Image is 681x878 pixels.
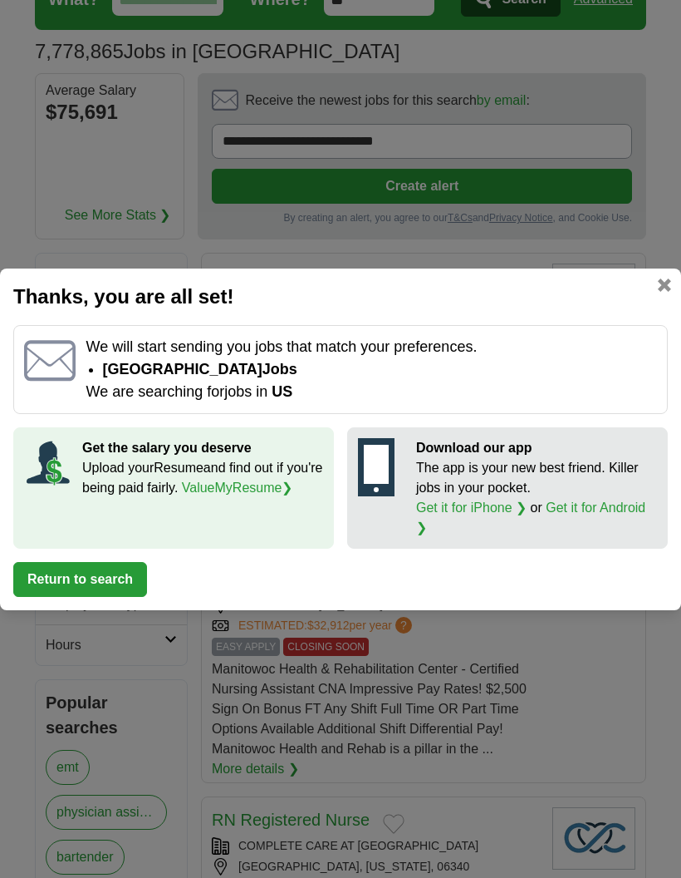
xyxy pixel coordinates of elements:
p: We are searching for jobs in [86,381,658,403]
a: Get it for Android ❯ [416,501,645,535]
li: [GEOGRAPHIC_DATA] jobs [103,358,658,381]
button: Return to search [13,562,147,597]
p: Get the salary you deserve [82,438,323,458]
a: ValueMyResume❯ [182,481,293,495]
a: Get it for iPhone ❯ [416,501,527,515]
p: Download our app [416,438,657,458]
p: Upload your Resume and find out if you're being paid fairly. [82,458,323,498]
h2: Thanks, you are all set! [13,282,668,312]
p: We will start sending you jobs that match your preferences. [86,336,658,358]
p: The app is your new best friend. Killer jobs in your pocket. or [416,458,657,538]
span: US [272,383,292,400]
